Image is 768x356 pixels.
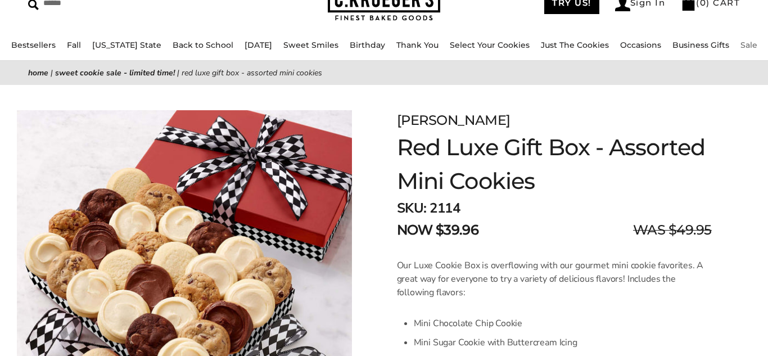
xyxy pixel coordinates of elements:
[245,40,272,50] a: [DATE]
[350,40,385,50] a: Birthday
[182,67,322,78] span: Red Luxe Gift Box - Assorted Mini Cookies
[28,67,48,78] a: Home
[67,40,81,50] a: Fall
[633,220,712,240] span: WAS $49.95
[740,40,757,50] a: Sale
[283,40,338,50] a: Sweet Smiles
[397,220,478,240] span: NOW $39.96
[397,199,427,217] strong: SKU:
[55,67,175,78] a: Sweet Cookie Sale - Limited Time!
[51,67,53,78] span: |
[397,259,704,299] p: Our Luxe Cookie Box is overflowing with our gourmet mini cookie favorites. A great way for everyo...
[450,40,530,50] a: Select Your Cookies
[397,110,712,130] div: [PERSON_NAME]
[541,40,609,50] a: Just The Cookies
[620,40,661,50] a: Occasions
[430,199,460,217] span: 2114
[92,40,161,50] a: [US_STATE] State
[414,314,704,333] li: Mini Chocolate Chip Cookie
[11,40,56,50] a: Bestsellers
[177,67,179,78] span: |
[28,66,740,79] nav: breadcrumbs
[672,40,729,50] a: Business Gifts
[397,130,712,198] h1: Red Luxe Gift Box - Assorted Mini Cookies
[173,40,233,50] a: Back to School
[396,40,439,50] a: Thank You
[414,333,704,352] li: Mini Sugar Cookie with Buttercream Icing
